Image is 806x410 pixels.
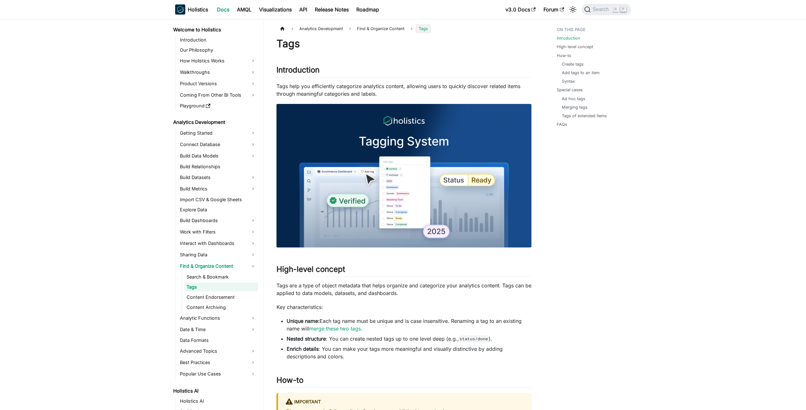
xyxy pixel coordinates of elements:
[178,215,258,226] a: Build Dashboards
[582,4,631,15] button: Search (Command+K)
[178,397,258,406] a: Holistics AI
[562,61,584,67] a: Create tags
[188,6,208,13] b: Holistics
[286,398,524,406] div: important
[309,325,361,332] a: merge these two tags
[287,335,531,343] li: : You can create nested tags up to one level deep (e.g., ).
[416,24,431,33] span: Tags
[276,82,531,98] p: Tags help you efficiently categorize analytics content, allowing users to quickly discover relate...
[178,369,258,379] a: Popular Use Cases
[276,104,531,247] img: Tagging System
[276,24,531,33] nav: Breadcrumbs
[178,250,258,260] a: Sharing Data
[178,79,258,89] a: Product Versions
[171,25,258,34] a: Welcome to Holistics
[459,336,489,342] code: status/done
[287,318,320,324] strong: Unique name:
[178,46,258,54] a: Our Philosophy
[171,387,258,395] a: Holistics AI
[213,4,233,15] a: Docs
[557,53,571,59] a: How-to
[178,324,258,335] a: Date & Time
[311,4,352,15] a: Release Notes
[276,37,531,50] h1: Tags
[287,346,319,352] strong: Enrich details
[178,336,258,345] a: Data Formats
[178,227,258,237] a: Work with Filters
[178,101,258,110] a: Playground
[175,4,185,15] img: Holistics
[591,7,612,12] span: Search
[276,24,289,33] a: Home page
[276,282,531,297] p: Tags are a type of object metadata that helps organize and categorize your analytics content. Tag...
[354,24,408,33] span: Find & Organize Content
[287,317,531,332] li: Each tag name must be unique and is case insensitive. Renaming a tag to an existing name will .
[562,78,575,84] a: Syntax
[178,184,258,194] a: Build Metrics
[562,113,607,119] a: Tags of extended items
[178,238,258,248] a: Interact with Dashboards
[296,24,346,33] span: Analytics Development
[175,4,208,15] a: HolisticsHolistics
[178,205,258,214] a: Explore Data
[557,121,567,127] a: FAQs
[562,104,587,110] a: Merging tags
[169,19,264,410] nav: Docs sidebar
[178,357,258,368] a: Best Practices
[185,293,258,302] a: Content Endorsement
[185,303,258,312] a: Content Archiving
[502,4,540,15] a: v3.0 Docs
[276,375,531,388] h2: How-to
[178,56,258,66] a: How Holistics Works
[233,4,255,15] a: AMQL
[178,90,258,100] a: Coming From Other BI Tools
[171,118,258,127] a: Analytics Development
[557,44,593,50] a: High-level concept
[276,65,531,77] h2: Introduction
[178,313,258,323] a: Analytic Functions
[178,172,258,183] a: Build Datasets
[178,261,258,271] a: Find & Organize Content
[185,272,258,281] a: Search & Bookmark
[178,162,258,171] a: Build Relationships
[178,128,258,138] a: Getting Started
[178,35,258,44] a: Introduction
[178,195,258,204] a: Import CSV & Google Sheets
[557,35,580,41] a: Introduction
[178,139,258,150] a: Connect Database
[276,303,531,311] p: Key characteristics:
[287,345,531,360] li: : You can make your tags more meaningful and visually distinctive by adding descriptions and colors.
[557,87,583,93] a: Special cases
[352,4,383,15] a: Roadmap
[540,4,568,15] a: Forum
[178,151,258,161] a: Build Data Models
[287,336,326,342] strong: Nested structure
[178,346,258,356] a: Advanced Topics
[276,265,531,277] h2: High-level concept
[562,70,600,76] a: Add tags to an item
[255,4,295,15] a: Visualizations
[612,7,619,12] kbd: ⌘
[185,283,258,291] a: Tags
[620,6,626,12] kbd: K
[568,4,578,15] button: Switch between dark and light mode (currently light mode)
[562,96,585,102] a: Ad hoc tags
[178,67,258,77] a: Walkthroughs
[295,4,311,15] a: API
